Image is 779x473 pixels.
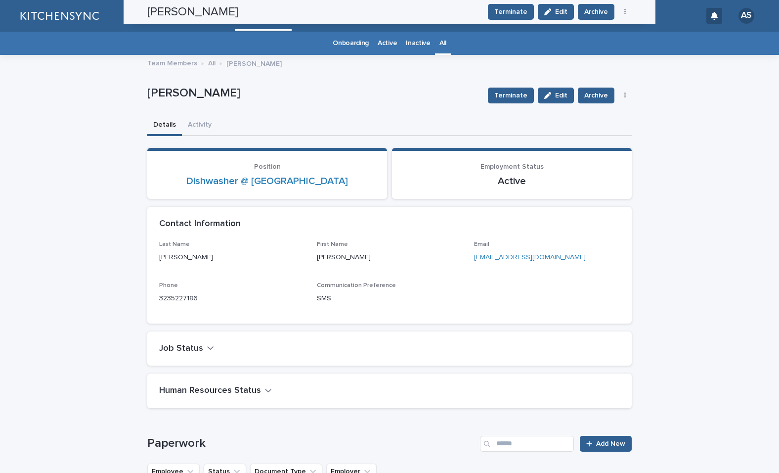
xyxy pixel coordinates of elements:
[159,343,214,354] button: Job Status
[404,175,620,187] p: Active
[738,8,754,24] div: AS
[480,436,574,452] input: Search
[186,175,348,187] a: Dishwasher @ [GEOGRAPHIC_DATA]
[159,241,190,247] span: Last Name
[159,219,241,230] h2: Contact Information
[159,385,272,396] button: Human Resources Status
[555,92,567,99] span: Edit
[226,57,282,68] p: [PERSON_NAME]
[333,32,369,55] a: Onboarding
[488,88,534,103] button: Terminate
[147,86,480,100] p: [PERSON_NAME]
[474,254,586,261] a: [EMAIL_ADDRESS][DOMAIN_NAME]
[584,91,608,100] span: Archive
[480,163,544,170] span: Employment Status
[147,436,476,451] h1: Paperwork
[159,343,203,354] h2: Job Status
[596,440,625,447] span: Add New
[317,252,463,263] p: [PERSON_NAME]
[159,385,261,396] h2: Human Resources Status
[159,295,198,302] a: 3235227186
[208,57,216,68] a: All
[494,91,527,100] span: Terminate
[159,283,178,288] span: Phone
[578,88,614,103] button: Archive
[474,241,489,247] span: Email
[159,252,305,263] p: [PERSON_NAME]
[147,115,182,136] button: Details
[439,32,446,55] a: All
[182,115,217,136] button: Activity
[20,6,99,26] img: lGNCzQTxQVKGkIr0XjOy
[580,436,632,452] a: Add New
[147,57,197,68] a: Team Members
[317,283,396,288] span: Communication Preference
[317,293,463,304] p: SMS
[317,241,348,247] span: First Name
[406,32,431,55] a: Inactive
[538,88,574,103] button: Edit
[254,163,281,170] span: Position
[378,32,397,55] a: Active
